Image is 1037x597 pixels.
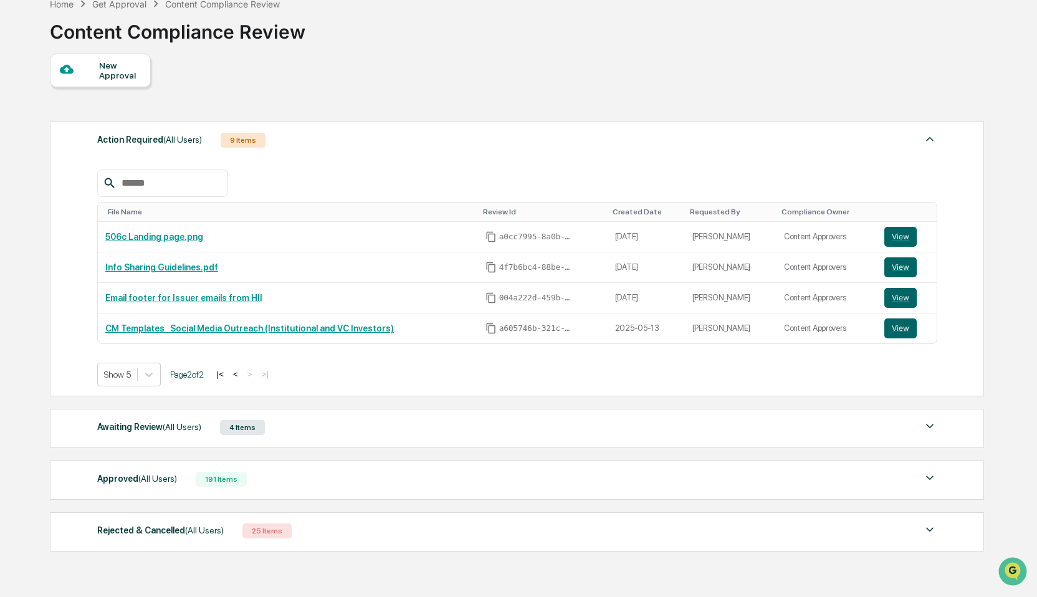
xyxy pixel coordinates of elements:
span: (All Users) [163,135,202,145]
img: 1746055101610-c473b297-6a78-478c-a979-82029cc54cd1 [12,95,35,118]
td: [DATE] [608,252,685,283]
p: How can we help? [12,26,227,46]
span: Copy Id [485,292,497,303]
img: caret [922,419,937,434]
span: (All Users) [185,525,224,535]
td: [DATE] [608,283,685,313]
div: Action Required [97,131,202,148]
a: Email footer for Issuer emails from HII [105,293,262,303]
button: View [884,257,917,277]
button: View [884,288,917,308]
a: 🗄️Attestations [85,152,160,174]
span: a0cc7995-8a0b-4b72-ac1a-878fd3692143 [499,232,574,242]
td: [DATE] [608,222,685,252]
span: Data Lookup [25,181,79,193]
div: Toggle SortBy [690,208,772,216]
div: Toggle SortBy [887,208,931,216]
button: View [884,318,917,338]
div: 🗄️ [90,158,100,168]
img: caret [922,470,937,485]
img: caret [922,522,937,537]
div: 25 Items [242,523,292,538]
div: 9 Items [221,133,265,148]
button: < [229,369,242,380]
td: Content Approvers [777,313,877,343]
input: Clear [32,57,206,70]
a: 🔎Data Lookup [7,176,84,198]
div: Toggle SortBy [781,208,872,216]
a: View [884,288,929,308]
td: Content Approvers [777,283,877,313]
a: View [884,318,929,338]
div: Approved [97,470,177,487]
div: Toggle SortBy [613,208,680,216]
span: Attestations [103,157,155,170]
div: Content Compliance Review [50,11,305,43]
a: Powered byPylon [88,211,151,221]
span: (All Users) [138,474,177,484]
a: 506c Landing page.png [105,232,203,242]
div: New Approval [99,60,141,80]
span: Pylon [124,211,151,221]
iframe: Open customer support [997,556,1031,590]
td: Content Approvers [777,252,877,283]
div: 4 Items [220,420,265,435]
span: Copy Id [485,323,497,334]
div: 🖐️ [12,158,22,168]
button: > [244,369,256,380]
span: Copy Id [485,262,497,273]
div: Rejected & Cancelled [97,522,224,538]
td: 2025-05-13 [608,313,685,343]
span: Copy Id [485,231,497,242]
td: [PERSON_NAME] [685,313,777,343]
button: View [884,227,917,247]
button: |< [213,369,227,380]
a: View [884,257,929,277]
td: Content Approvers [777,222,877,252]
div: Start new chat [42,95,204,108]
div: Awaiting Review [97,419,201,435]
button: Start new chat [212,99,227,114]
div: We're available if you need us! [42,108,158,118]
a: View [884,227,929,247]
div: 191 Items [196,472,247,487]
span: 004a222d-459b-435f-b787-6a02d38831b8 [499,293,574,303]
div: 🔎 [12,182,22,192]
div: Toggle SortBy [483,208,603,216]
span: (All Users) [163,422,201,432]
span: Preclearance [25,157,80,170]
span: Page 2 of 2 [170,370,204,380]
img: caret [922,131,937,146]
span: a605746b-321c-4dfd-bd6b-109eaa46988c [499,323,574,333]
div: Toggle SortBy [108,208,473,216]
button: >| [258,369,272,380]
a: Info Sharing Guidelines.pdf [105,262,218,272]
span: 4f7b6bc4-88be-4ca2-a522-de18f03e4b40 [499,262,574,272]
a: 🖐️Preclearance [7,152,85,174]
td: [PERSON_NAME] [685,283,777,313]
a: CM Templates_ Social Media Outreach (Institutional and VC Investors) [105,323,394,333]
td: [PERSON_NAME] [685,252,777,283]
td: [PERSON_NAME] [685,222,777,252]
